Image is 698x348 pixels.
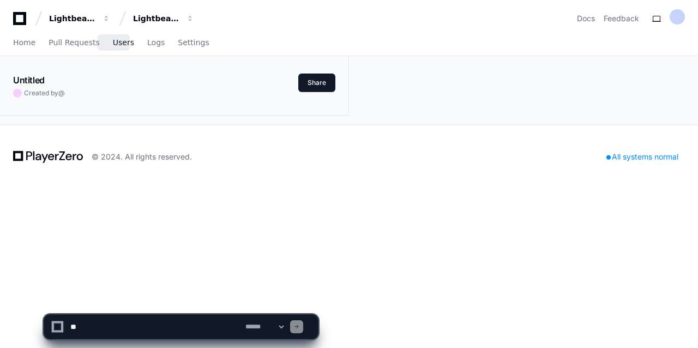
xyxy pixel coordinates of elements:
a: Settings [178,30,209,56]
span: Home [13,39,35,46]
span: Users [113,39,134,46]
div: Lightbeam Health Solutions [133,13,180,24]
a: Pull Requests [49,30,99,56]
span: Created by [24,89,65,97]
h1: Untitled [13,74,45,87]
span: @ [58,89,65,97]
a: Home [13,30,35,56]
div: All systems normal [600,149,685,164]
span: Logs [147,39,165,46]
button: Feedback [604,13,639,24]
a: Docs [577,13,595,24]
div: Lightbeam Health [49,13,96,24]
button: Lightbeam Health Solutions [129,9,198,28]
div: © 2024. All rights reserved. [92,151,192,162]
span: Pull Requests [49,39,99,46]
button: Share [298,74,335,92]
button: Lightbeam Health [45,9,115,28]
span: Settings [178,39,209,46]
a: Logs [147,30,165,56]
a: Users [113,30,134,56]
